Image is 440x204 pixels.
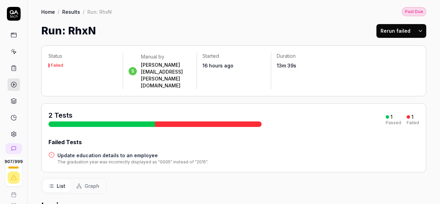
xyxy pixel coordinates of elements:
div: / [58,8,59,15]
span: 907 / 999 [4,160,23,164]
a: New conversation [5,143,22,154]
span: 2 Tests [48,111,73,119]
button: Rerun failed [376,24,415,38]
div: Run: RhxN [87,8,112,15]
button: Past Due [402,7,426,16]
time: 13m 39s [277,63,296,68]
div: Failed Tests [48,138,419,146]
p: Status [48,53,117,60]
div: 1 [411,114,414,120]
div: Failed [51,63,63,67]
span: s [129,67,137,75]
div: Passed [386,121,401,125]
a: Book a call with us [3,186,24,197]
span: List [57,182,65,190]
a: Update education details to an employee [57,152,208,159]
p: Started [202,53,265,60]
p: Duration [277,53,340,60]
time: 16 hours ago [202,63,233,68]
button: Graph [71,180,105,192]
div: / [83,8,85,15]
span: Graph [85,182,99,190]
a: Home [41,8,55,15]
div: 1 [390,114,393,120]
div: [PERSON_NAME][EMAIL_ADDRESS][PERSON_NAME][DOMAIN_NAME] [141,62,191,89]
div: Failed [407,121,419,125]
h1: Run: RhxN [41,23,96,39]
button: List [43,180,71,192]
a: Results [62,8,80,15]
div: The graduation year was incorrectly displayed as "0005" instead of "2015". [57,159,208,165]
div: Manual by [141,53,191,60]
